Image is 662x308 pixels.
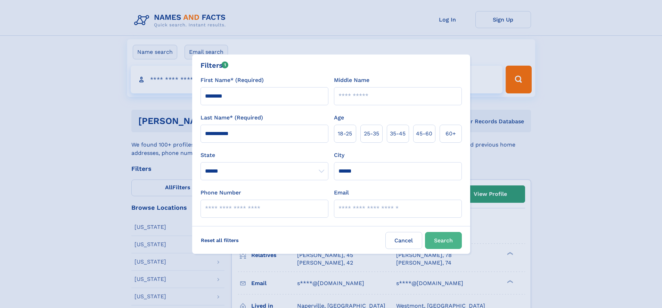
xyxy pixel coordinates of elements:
div: Filters [201,60,229,70]
span: 60+ [446,130,456,138]
label: City [334,151,344,159]
label: Phone Number [201,189,241,197]
label: Cancel [385,232,422,249]
span: 25‑35 [364,130,379,138]
span: 45‑60 [416,130,432,138]
label: Last Name* (Required) [201,114,263,122]
label: State [201,151,328,159]
button: Search [425,232,462,249]
label: Reset all filters [196,232,243,249]
label: First Name* (Required) [201,76,264,84]
span: 35‑45 [390,130,406,138]
label: Age [334,114,344,122]
label: Email [334,189,349,197]
label: Middle Name [334,76,369,84]
span: 18‑25 [338,130,352,138]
